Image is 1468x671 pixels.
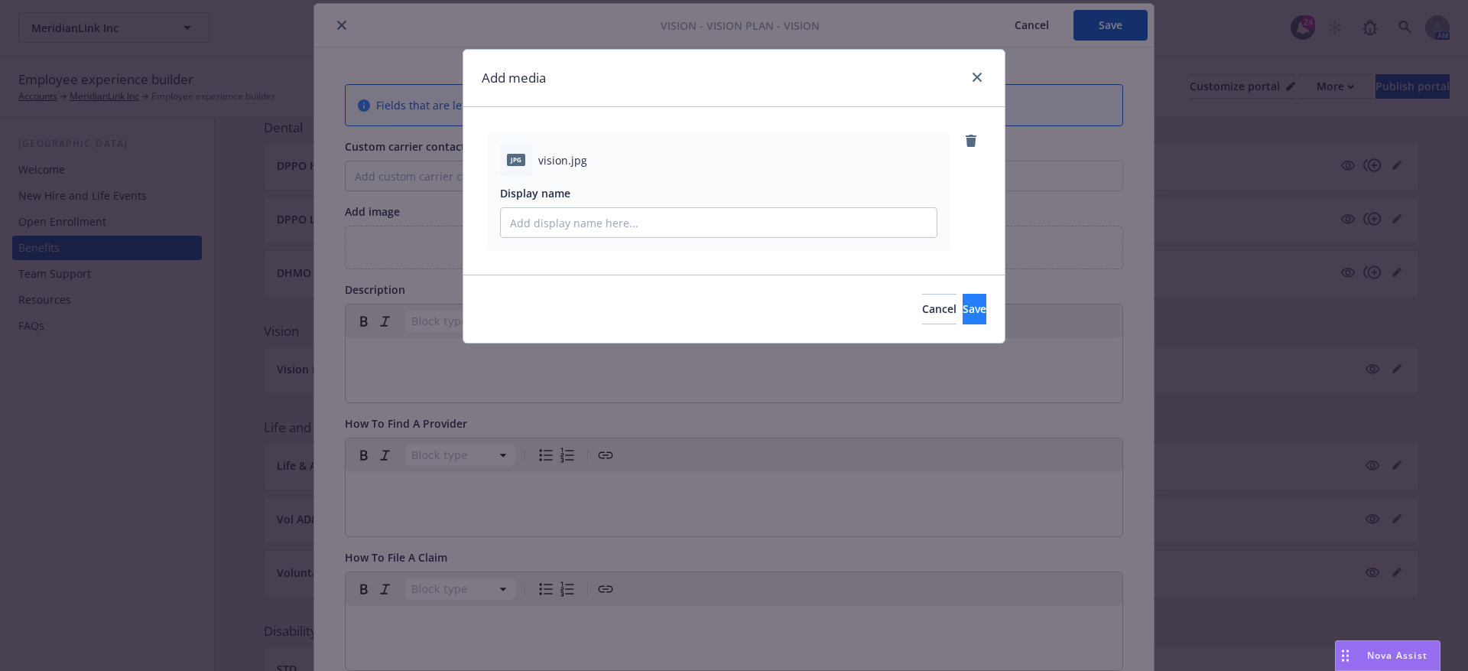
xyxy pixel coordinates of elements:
h1: Add media [482,68,546,88]
button: Cancel [922,294,956,324]
div: Drag to move [1336,641,1355,670]
span: vision.jpg [538,152,587,168]
button: Save [963,294,986,324]
span: jpg [507,154,525,165]
span: Save [963,301,986,316]
a: remove [962,132,980,150]
span: Display name [500,186,570,200]
a: close [968,68,986,86]
span: Cancel [922,301,956,316]
button: Nova Assist [1335,640,1440,671]
input: Add display name here... [501,208,937,237]
span: Nova Assist [1367,649,1427,662]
